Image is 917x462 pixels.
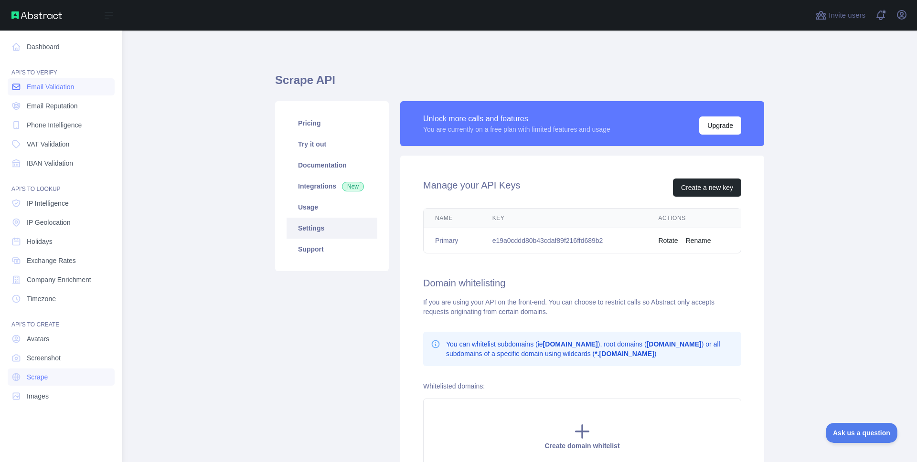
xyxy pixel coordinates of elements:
a: Phone Intelligence [8,116,115,134]
a: Images [8,388,115,405]
a: Integrations New [287,176,377,197]
h1: Scrape API [275,73,764,95]
div: API'S TO LOOKUP [8,174,115,193]
a: IBAN Validation [8,155,115,172]
span: New [342,182,364,191]
span: Scrape [27,372,48,382]
button: Invite users [813,8,867,23]
a: Try it out [287,134,377,155]
p: You can whitelist subdomains (ie ), root domains ( ) or all subdomains of a specific domain using... [446,339,734,358]
div: Unlock more calls and features [423,113,610,125]
a: Timezone [8,290,115,307]
span: Exchange Rates [27,256,76,265]
button: Rotate [658,236,678,245]
a: IP Geolocation [8,214,115,231]
td: e19a0cddd80b43cdaf89f216ffd689b2 [481,228,647,253]
img: Abstract API [11,11,62,19]
span: IP Intelligence [27,199,69,208]
span: VAT Validation [27,139,69,149]
a: Holidays [8,233,115,250]
span: Phone Intelligence [27,120,82,130]
button: Create a new key [673,178,741,197]
td: Primary [424,228,481,253]
div: You are currently on a free plan with limited features and usage [423,125,610,134]
a: Settings [287,218,377,239]
span: Holidays [27,237,53,246]
div: API'S TO CREATE [8,309,115,328]
a: Usage [287,197,377,218]
a: Screenshot [8,349,115,367]
label: Whitelisted domains: [423,382,485,390]
button: Upgrade [699,116,741,135]
a: Scrape [8,368,115,386]
a: Email Validation [8,78,115,95]
span: Email Reputation [27,101,78,111]
span: IP Geolocation [27,218,71,227]
div: If you are using your API on the front-end. You can choose to restrict calls so Abstract only acc... [423,297,741,316]
span: Invite users [829,10,865,21]
a: Support [287,239,377,260]
span: Email Validation [27,82,74,92]
h2: Manage your API Keys [423,178,520,197]
span: Avatars [27,334,49,344]
a: Email Reputation [8,97,115,115]
b: *.[DOMAIN_NAME] [595,350,654,357]
span: Company Enrichment [27,275,91,284]
th: Actions [647,209,741,228]
a: VAT Validation [8,136,115,153]
a: Company Enrichment [8,271,115,288]
b: [DOMAIN_NAME] [647,340,702,348]
iframe: Toggle Customer Support [826,423,898,443]
div: API'S TO VERIFY [8,57,115,76]
a: Dashboard [8,38,115,55]
a: Pricing [287,113,377,134]
span: Screenshot [27,353,61,363]
th: Name [424,209,481,228]
a: Exchange Rates [8,252,115,269]
button: Rename [686,236,711,245]
span: Create domain whitelist [544,442,619,450]
th: Key [481,209,647,228]
a: Documentation [287,155,377,176]
a: Avatars [8,330,115,347]
span: IBAN Validation [27,158,73,168]
h2: Domain whitelisting [423,276,741,290]
span: Images [27,391,49,401]
a: IP Intelligence [8,195,115,212]
span: Timezone [27,294,56,304]
b: [DOMAIN_NAME] [543,340,598,348]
